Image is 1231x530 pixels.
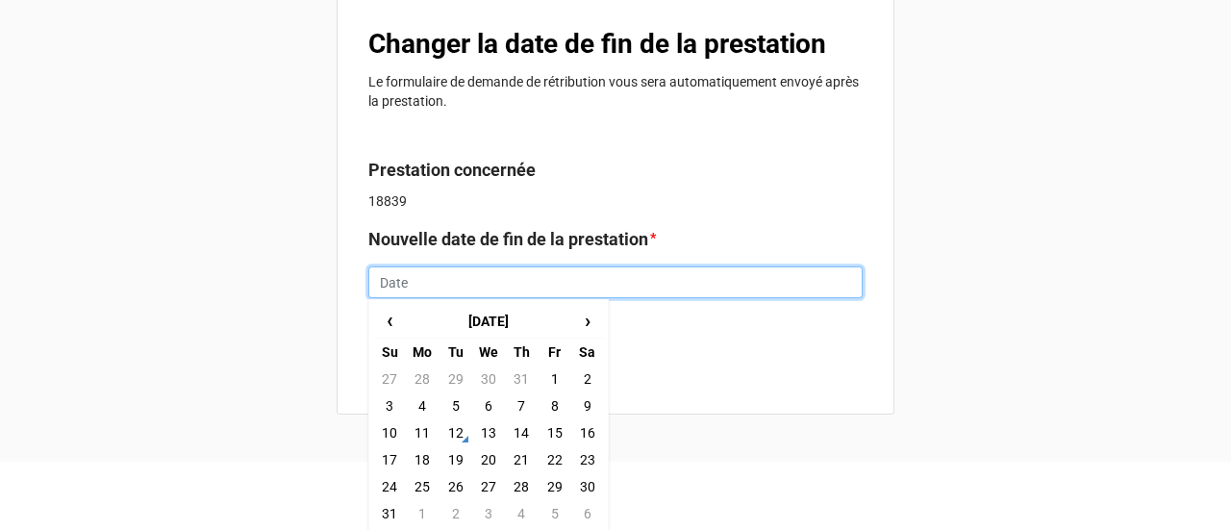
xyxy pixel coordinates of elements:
[472,446,505,473] td: 20
[440,392,472,419] td: 5
[505,446,538,473] td: 21
[538,392,570,419] td: 8
[472,473,505,500] td: 27
[368,191,863,211] p: 18839
[406,366,439,392] td: 28
[406,339,439,366] th: Mo
[373,366,406,392] td: 27
[571,446,604,473] td: 23
[373,339,406,366] th: Su
[440,419,472,446] td: 12
[538,339,570,366] th: Fr
[373,419,406,446] td: 10
[571,392,604,419] td: 9
[538,366,570,392] td: 1
[571,419,604,446] td: 16
[374,305,405,337] span: ‹
[440,339,472,366] th: Tu
[472,392,505,419] td: 6
[538,419,570,446] td: 15
[373,392,406,419] td: 3
[406,392,439,419] td: 4
[572,305,603,337] span: ›
[538,473,570,500] td: 29
[373,473,406,500] td: 24
[505,392,538,419] td: 7
[505,339,538,366] th: Th
[368,28,826,60] b: Changer la date de fin de la prestation
[368,266,863,299] input: Date
[373,446,406,473] td: 17
[505,366,538,392] td: 31
[472,500,505,527] td: 3
[538,500,570,527] td: 5
[440,500,472,527] td: 2
[406,446,439,473] td: 18
[472,339,505,366] th: We
[505,419,538,446] td: 14
[505,473,538,500] td: 28
[571,339,604,366] th: Sa
[406,473,439,500] td: 25
[571,366,604,392] td: 2
[571,473,604,500] td: 30
[472,366,505,392] td: 30
[406,419,439,446] td: 11
[368,72,863,111] p: Le formulaire de demande de rétribution vous sera automatiquement envoyé après la prestation.
[440,366,472,392] td: 29
[368,226,648,253] label: Nouvelle date de fin de la prestation
[440,473,472,500] td: 26
[406,304,570,339] th: [DATE]
[373,500,406,527] td: 31
[406,500,439,527] td: 1
[368,160,536,180] b: Prestation concernée
[505,500,538,527] td: 4
[472,419,505,446] td: 13
[538,446,570,473] td: 22
[571,500,604,527] td: 6
[440,446,472,473] td: 19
